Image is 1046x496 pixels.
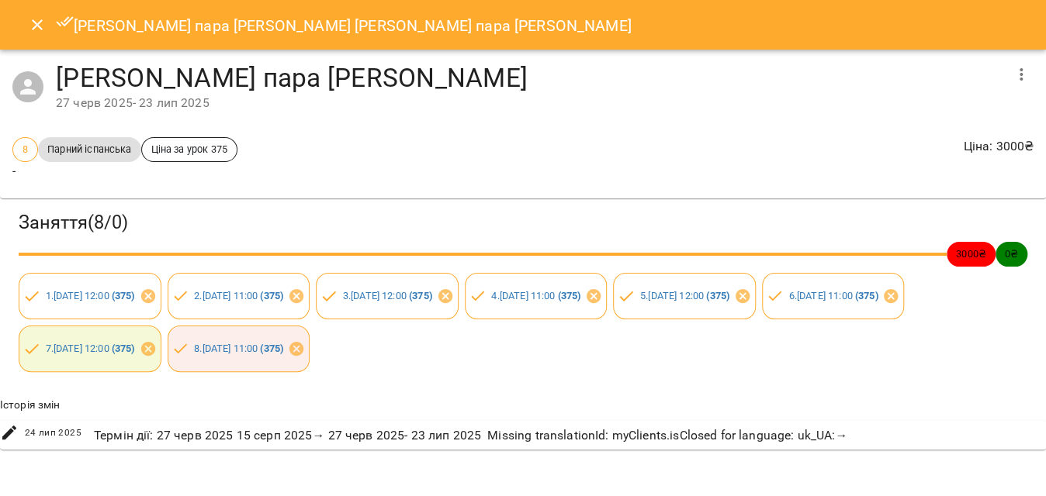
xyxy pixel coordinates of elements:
[613,273,756,319] div: 5.[DATE] 12:00 (375)
[19,273,161,319] div: 1.[DATE] 12:00 (375)
[316,273,459,319] div: 3.[DATE] 12:00 (375)
[112,343,135,354] b: ( 375 )
[484,423,850,448] div: Missing translationId: myClients.isClosed for language: uk_UA : →
[56,94,1003,112] div: 27 черв 2025 - 23 лип 2025
[19,325,161,372] div: 7.[DATE] 12:00 (375)
[91,423,484,448] div: Термін дії : 27 черв 2025 15 серп 2025 → 27 черв 2025 - 23 лип 2025
[260,343,283,354] b: ( 375 )
[56,62,1003,94] h4: [PERSON_NAME] пара [PERSON_NAME]
[168,273,310,319] div: 2.[DATE] 11:00 (375)
[855,290,878,301] b: ( 375 )
[996,246,1027,261] span: 0 ₴
[25,425,81,441] span: 24 лип 2025
[13,142,37,157] span: 8
[56,12,632,38] h6: [PERSON_NAME] пара [PERSON_NAME] [PERSON_NAME] пара [PERSON_NAME]
[947,246,996,261] span: 3000 ₴
[491,290,580,301] a: 4.[DATE] 11:00 (375)
[38,142,140,157] span: Парний іспанська
[112,290,135,301] b: ( 375 )
[260,290,283,301] b: ( 375 )
[409,290,432,301] b: ( 375 )
[558,290,581,301] b: ( 375 )
[168,325,310,372] div: 8.[DATE] 11:00 (375)
[19,211,1027,235] h3: Заняття ( 8 / 0 )
[788,290,878,301] a: 6.[DATE] 11:00 (375)
[706,290,729,301] b: ( 375 )
[19,6,56,43] button: Close
[762,273,905,319] div: 6.[DATE] 11:00 (375)
[46,290,135,301] a: 1.[DATE] 12:00 (375)
[46,343,135,354] a: 7.[DATE] 12:00 (375)
[12,162,237,181] p: -
[465,273,608,319] div: 4.[DATE] 11:00 (375)
[142,142,237,157] span: Ціна за урок 375
[194,290,283,301] a: 2.[DATE] 11:00 (375)
[963,137,1034,156] p: Ціна : 3000 ₴
[194,343,283,354] a: 8.[DATE] 11:00 (375)
[640,290,729,301] a: 5.[DATE] 12:00 (375)
[343,290,432,301] a: 3.[DATE] 12:00 (375)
